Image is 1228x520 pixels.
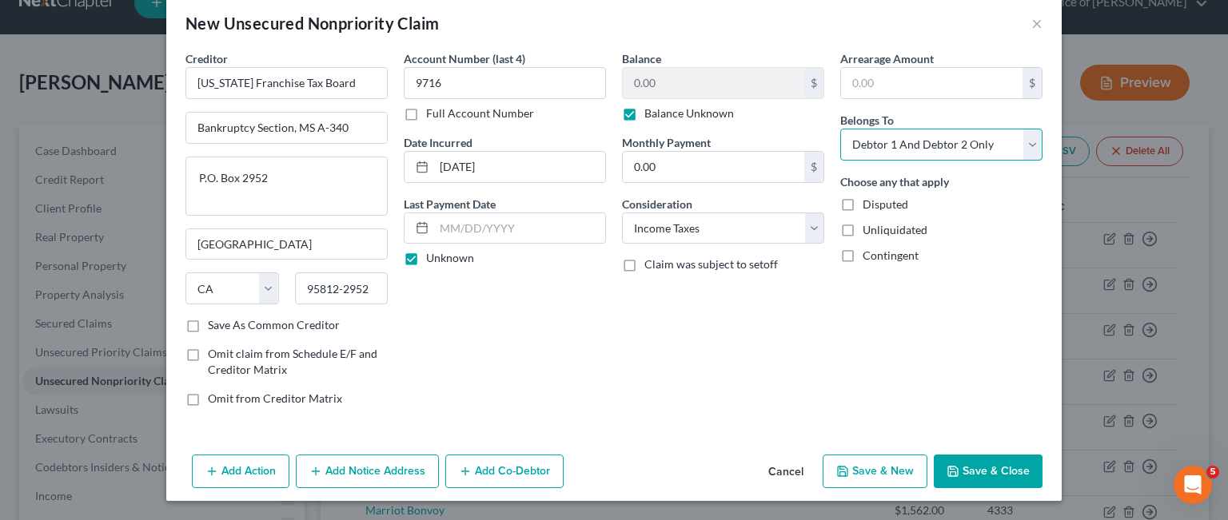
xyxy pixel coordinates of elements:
button: Add Action [192,455,289,488]
label: Unknown [426,250,474,266]
label: Save As Common Creditor [208,317,340,333]
label: Date Incurred [404,134,472,151]
button: Save & Close [934,455,1043,488]
button: × [1031,14,1043,33]
button: Cancel [756,456,816,488]
input: 0.00 [623,68,804,98]
span: Omit claim from Schedule E/F and Creditor Matrix [208,347,377,376]
div: New Unsecured Nonpriority Claim [185,12,439,34]
input: XXXX [404,67,606,99]
input: Enter address... [186,113,387,143]
label: Balance Unknown [644,105,734,121]
input: MM/DD/YYYY [434,152,605,182]
span: Disputed [863,197,908,211]
label: Account Number (last 4) [404,50,525,67]
div: $ [1023,68,1042,98]
label: Consideration [622,196,692,212]
input: Search creditor by name... [185,67,388,99]
label: Arrearage Amount [840,50,934,67]
label: Full Account Number [426,105,534,121]
input: Enter zip... [295,272,389,304]
input: MM/DD/YYYY [434,213,605,244]
button: Add Co-Debtor [445,455,564,488]
span: Claim was subject to setoff [644,257,778,271]
span: Unliquidated [863,223,927,236]
iframe: Intercom live chat [1174,466,1212,504]
button: Add Notice Address [296,455,439,488]
span: Contingent [863,248,919,262]
label: Monthly Payment [622,134,711,151]
label: Last Payment Date [404,196,496,212]
input: 0.00 [841,68,1023,98]
div: $ [804,68,823,98]
label: Choose any that apply [840,173,949,190]
label: Balance [622,50,661,67]
input: Enter city... [186,229,387,260]
span: Creditor [185,52,228,65]
input: 0.00 [623,152,804,182]
span: 5 [1206,466,1219,478]
span: Belongs To [840,113,894,127]
button: Save & New [823,455,927,488]
span: Omit from Creditor Matrix [208,391,342,405]
div: $ [804,152,823,182]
